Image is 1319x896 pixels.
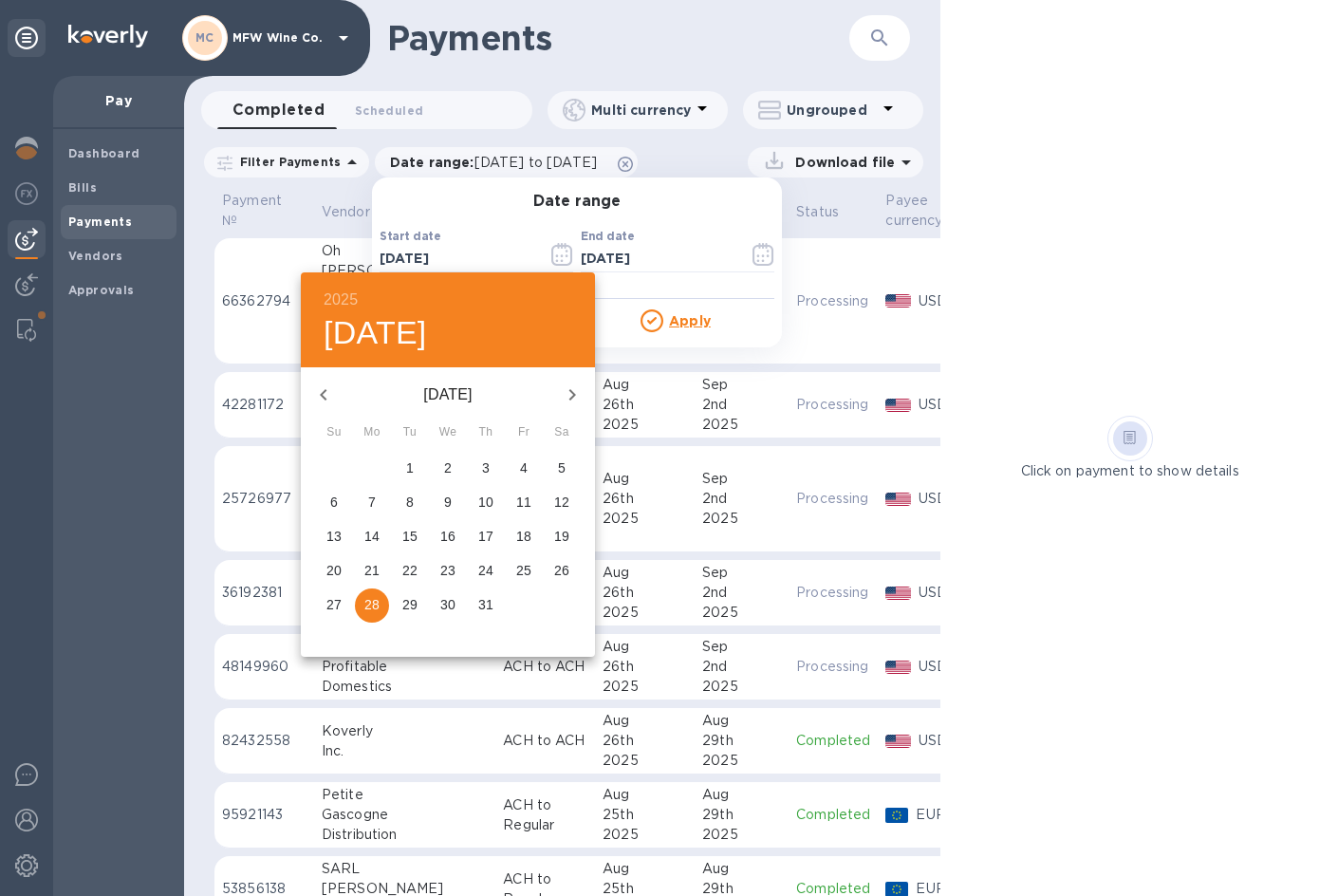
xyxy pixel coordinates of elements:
[364,561,380,580] p: 21
[507,486,541,520] button: 11
[520,458,528,477] p: 4
[393,554,427,588] button: 22
[393,452,427,486] button: 1
[431,486,465,520] button: 9
[469,520,503,554] button: 17
[440,527,455,546] p: 16
[440,561,455,580] p: 23
[431,423,465,442] span: We
[402,527,418,546] p: 15
[482,458,490,477] p: 3
[431,452,465,486] button: 2
[554,561,569,580] p: 26
[478,561,493,580] p: 24
[516,527,531,546] p: 18
[440,595,455,614] p: 30
[393,588,427,623] button: 29
[507,554,541,588] button: 25
[507,452,541,486] button: 4
[406,458,414,477] p: 1
[554,493,569,512] p: 12
[516,561,531,580] p: 25
[431,554,465,588] button: 23
[545,520,579,554] button: 19
[469,423,503,442] span: Th
[355,554,389,588] button: 21
[402,595,418,614] p: 29
[326,527,342,546] p: 13
[393,423,427,442] span: Tu
[406,493,414,512] p: 8
[545,554,579,588] button: 26
[469,486,503,520] button: 10
[402,561,418,580] p: 22
[355,486,389,520] button: 7
[317,520,351,554] button: 13
[554,527,569,546] p: 19
[545,423,579,442] span: Sa
[355,520,389,554] button: 14
[364,595,380,614] p: 28
[469,554,503,588] button: 24
[324,313,427,353] button: [DATE]
[478,595,493,614] p: 31
[507,520,541,554] button: 18
[317,554,351,588] button: 20
[444,458,452,477] p: 2
[355,588,389,623] button: 28
[330,493,338,512] p: 6
[469,452,503,486] button: 3
[317,588,351,623] button: 27
[478,527,493,546] p: 17
[346,383,549,406] p: [DATE]
[317,423,351,442] span: Su
[393,520,427,554] button: 15
[478,493,493,512] p: 10
[558,458,566,477] p: 5
[324,287,358,313] button: 2025
[431,520,465,554] button: 16
[444,493,452,512] p: 9
[364,527,380,546] p: 14
[545,486,579,520] button: 12
[393,486,427,520] button: 8
[516,493,531,512] p: 11
[355,423,389,442] span: Mo
[507,423,541,442] span: Fr
[326,595,342,614] p: 27
[326,561,342,580] p: 20
[469,588,503,623] button: 31
[545,452,579,486] button: 5
[317,486,351,520] button: 6
[431,588,465,623] button: 30
[368,493,376,512] p: 7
